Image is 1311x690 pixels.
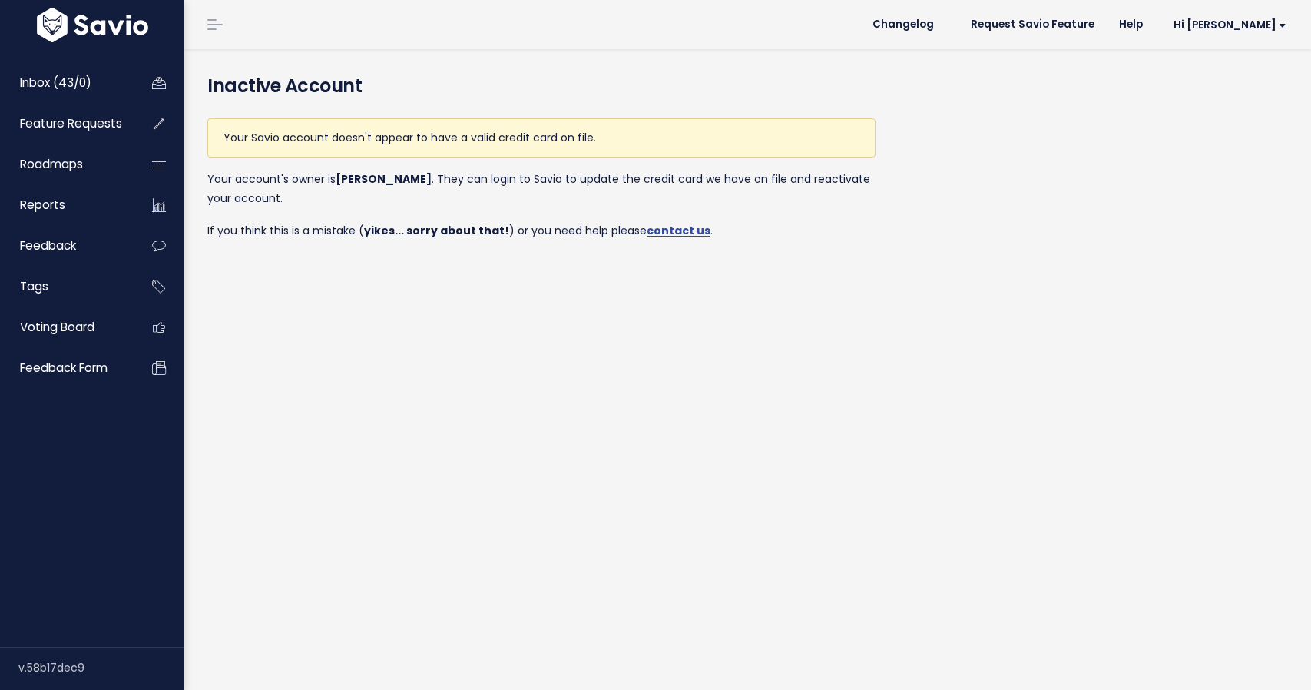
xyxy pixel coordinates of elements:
[4,228,127,264] a: Feedback
[1174,19,1286,31] span: Hi [PERSON_NAME]
[18,648,184,688] div: v.58b17dec9
[20,360,108,376] span: Feedback form
[872,19,934,30] span: Changelog
[207,170,876,208] p: Your account's owner is . They can login to Savio to update the credit card we have on file and r...
[4,147,127,182] a: Roadmaps
[364,223,509,238] strong: yikes... sorry about that!
[20,115,122,131] span: Feature Requests
[4,106,127,141] a: Feature Requests
[647,223,710,238] a: contact us
[1155,13,1299,37] a: Hi [PERSON_NAME]
[207,72,1288,100] h4: Inactive Account
[4,350,127,386] a: Feedback form
[207,118,876,158] div: Your Savio account doesn't appear to have a valid credit card on file.
[20,237,76,254] span: Feedback
[20,319,94,335] span: Voting Board
[20,156,83,172] span: Roadmaps
[336,171,432,187] strong: [PERSON_NAME]
[20,75,91,91] span: Inbox (43/0)
[207,221,876,241] p: If you think this is a mistake ( ) or you need help please .
[20,197,65,213] span: Reports
[4,65,127,101] a: Inbox (43/0)
[4,187,127,223] a: Reports
[958,13,1107,36] a: Request Savio Feature
[4,269,127,304] a: Tags
[4,310,127,345] a: Voting Board
[1107,13,1155,36] a: Help
[33,8,152,42] img: logo-white.9d6f32f41409.svg
[20,278,48,294] span: Tags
